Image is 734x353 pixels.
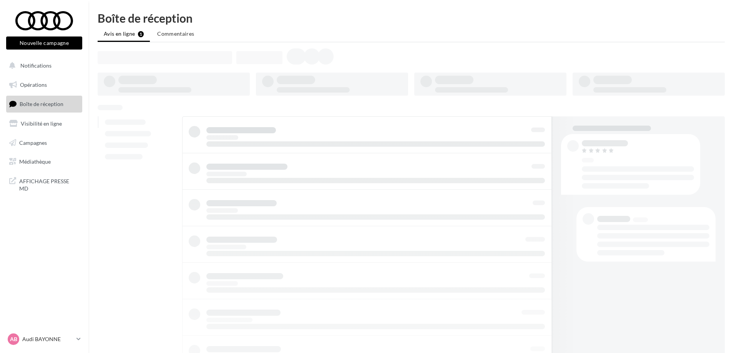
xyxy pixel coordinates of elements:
[5,116,84,132] a: Visibilité en ligne
[5,135,84,151] a: Campagnes
[157,30,194,37] span: Commentaires
[5,96,84,112] a: Boîte de réception
[20,62,51,69] span: Notifications
[20,81,47,88] span: Opérations
[5,173,84,196] a: AFFICHAGE PRESSE MD
[6,332,82,346] a: AB Audi BAYONNE
[5,154,84,170] a: Médiathèque
[22,335,73,343] p: Audi BAYONNE
[20,101,63,107] span: Boîte de réception
[6,36,82,50] button: Nouvelle campagne
[19,139,47,146] span: Campagnes
[19,158,51,165] span: Médiathèque
[5,58,81,74] button: Notifications
[19,176,79,192] span: AFFICHAGE PRESSE MD
[10,335,17,343] span: AB
[21,120,62,127] span: Visibilité en ligne
[98,12,725,24] div: Boîte de réception
[5,77,84,93] a: Opérations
